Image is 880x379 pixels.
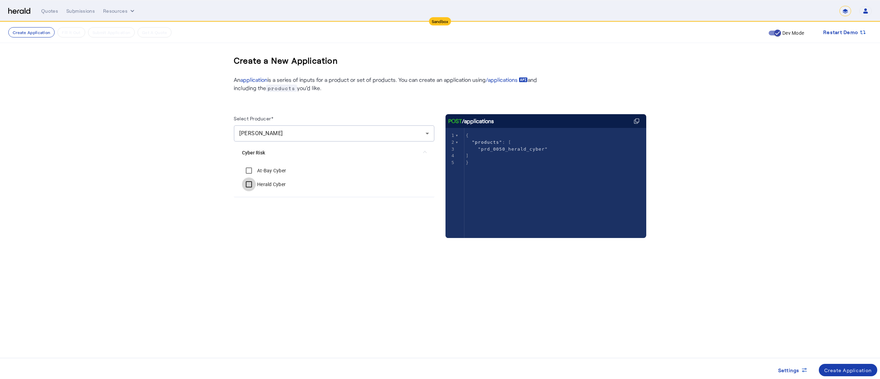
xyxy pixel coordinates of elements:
[234,142,434,164] mat-expansion-panel-header: Cyber Risk
[445,146,455,153] div: 3
[41,8,58,14] div: Quotes
[466,133,469,138] span: {
[234,164,434,197] div: Cyber Risk
[472,140,502,145] span: "products"
[466,140,511,145] span: : [
[819,364,878,376] button: Create Application
[234,76,543,92] p: An is a series of inputs for a product or set of products. You can create an application using an...
[234,116,273,121] label: Select Producer*
[256,181,286,188] label: Herald Cyber
[466,153,469,158] span: ]
[448,117,462,125] span: POST
[466,160,469,165] span: }
[242,149,418,156] mat-panel-title: Cyber Risk
[778,367,800,374] span: Settings
[234,50,338,72] h3: Create a New Application
[429,17,451,25] div: Sandbox
[8,27,55,37] button: Create Application
[448,117,494,125] div: /applications
[818,26,872,39] button: Restart Demo
[781,30,804,36] label: Dev Mode
[823,28,858,36] span: Restart Demo
[66,8,95,14] div: Submissions
[445,152,455,159] div: 4
[486,76,528,84] a: /applications
[57,27,85,37] button: Fill it Out
[478,147,548,152] span: "prd_0050_herald_cyber"
[445,132,455,139] div: 1
[445,139,455,146] div: 2
[266,85,297,92] span: products
[824,367,872,374] div: Create Application
[773,364,813,376] button: Settings
[256,167,286,174] label: At-Bay Cyber
[88,27,135,37] button: Submit Application
[8,8,30,14] img: Herald Logo
[445,159,455,166] div: 5
[239,130,283,137] span: [PERSON_NAME]
[240,76,267,83] a: application
[137,27,172,37] button: Get A Quote
[103,8,136,14] button: Resources dropdown menu
[445,114,646,224] herald-code-block: /applications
